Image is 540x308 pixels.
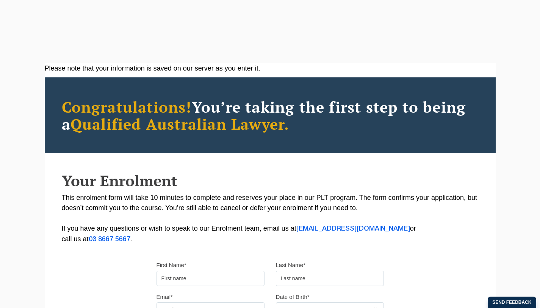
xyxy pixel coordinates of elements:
[62,98,479,132] h2: You’re taking the first step to being a
[276,271,384,286] input: Last name
[89,236,130,242] a: 03 8667 5667
[276,293,310,301] label: Date of Birth*
[62,193,479,245] p: This enrolment form will take 10 minutes to complete and reserves your place in our PLT program. ...
[276,261,305,269] label: Last Name*
[296,226,410,232] a: [EMAIL_ADDRESS][DOMAIN_NAME]
[45,63,496,74] div: Please note that your information is saved on our server as you enter it.
[70,114,290,134] span: Qualified Australian Lawyer.
[62,97,192,117] span: Congratulations!
[157,293,173,301] label: Email*
[157,271,265,286] input: First name
[157,261,186,269] label: First Name*
[62,172,479,189] h2: Your Enrolment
